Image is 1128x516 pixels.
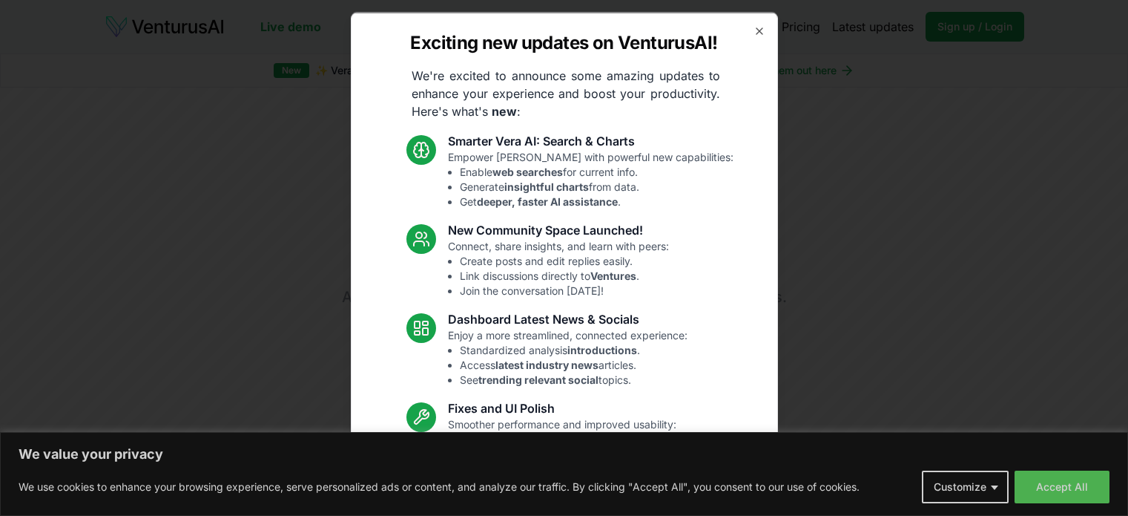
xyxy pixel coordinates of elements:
strong: web searches [492,165,563,177]
li: Link discussions directly to . [460,268,669,283]
strong: introductions [567,343,637,356]
li: Enable for current info. [460,164,733,179]
strong: Ventures [590,269,636,281]
strong: new [492,103,517,118]
li: Join the conversation [DATE]! [460,283,669,298]
h3: New Community Space Launched! [448,221,669,238]
p: Enjoy a more streamlined, connected experience: [448,327,687,387]
strong: trending relevant social [478,373,598,385]
strong: deeper, faster AI assistance [477,195,618,207]
li: Create posts and edit replies easily. [460,253,669,268]
h3: Fixes and UI Polish [448,399,676,417]
h3: Smarter Vera AI: Search & Charts [448,131,733,149]
strong: latest industry news [495,358,598,370]
strong: insightful charts [504,180,589,192]
p: Connect, share insights, and learn with peers: [448,238,669,298]
li: Standardized analysis . [460,342,687,357]
li: Access articles. [460,357,687,372]
li: Fixed mobile chat & sidebar glitches. [460,446,676,461]
h3: Dashboard Latest News & Socials [448,310,687,327]
p: Smoother performance and improved usability: [448,417,676,476]
p: Empower [PERSON_NAME] with powerful new capabilities: [448,149,733,209]
li: Resolved Vera chart loading issue. [460,431,676,446]
li: Enhanced overall UI consistency. [460,461,676,476]
h2: Exciting new updates on VenturusAI! [410,30,717,54]
p: We're excited to announce some amazing updates to enhance your experience and boost your producti... [400,66,732,120]
li: See topics. [460,372,687,387]
li: Generate from data. [460,179,733,194]
li: Get . [460,194,733,209]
